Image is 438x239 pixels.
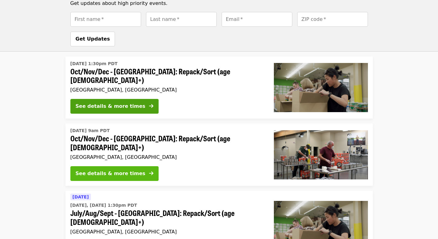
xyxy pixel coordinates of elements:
[274,63,368,112] img: Oct/Nov/Dec - Portland: Repack/Sort (age 8+) organized by Oregon Food Bank
[297,12,368,27] input: [object Object]
[149,103,153,109] i: arrow-right icon
[76,36,110,42] span: Get Updates
[274,130,368,179] img: Oct/Nov/Dec - Portland: Repack/Sort (age 16+) organized by Oregon Food Bank
[222,12,292,27] input: [object Object]
[73,194,89,199] span: [DATE]
[70,0,168,6] span: Get updates about high priority events.
[146,12,217,27] input: [object Object]
[70,99,159,114] button: See details & more times
[70,229,264,235] div: [GEOGRAPHIC_DATA], [GEOGRAPHIC_DATA]
[70,127,110,134] time: [DATE] 9am PDT
[76,103,145,110] div: See details & more times
[65,57,373,119] a: See details for "Oct/Nov/Dec - Portland: Repack/Sort (age 8+)"
[70,67,264,85] span: Oct/Nov/Dec - [GEOGRAPHIC_DATA]: Repack/Sort (age [DEMOGRAPHIC_DATA]+)
[70,202,137,209] time: [DATE], [DATE] 1:30pm PDT
[70,61,118,67] time: [DATE] 1:30pm PDT
[70,209,264,226] span: July/Aug/Sept - [GEOGRAPHIC_DATA]: Repack/Sort (age [DEMOGRAPHIC_DATA]+)
[70,154,264,160] div: [GEOGRAPHIC_DATA], [GEOGRAPHIC_DATA]
[70,134,264,152] span: Oct/Nov/Dec - [GEOGRAPHIC_DATA]: Repack/Sort (age [DEMOGRAPHIC_DATA]+)
[70,32,115,46] button: Get Updates
[76,170,145,177] div: See details & more times
[149,170,153,176] i: arrow-right icon
[70,166,159,181] button: See details & more times
[70,87,264,93] div: [GEOGRAPHIC_DATA], [GEOGRAPHIC_DATA]
[65,123,373,186] a: See details for "Oct/Nov/Dec - Portland: Repack/Sort (age 16+)"
[70,12,141,27] input: [object Object]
